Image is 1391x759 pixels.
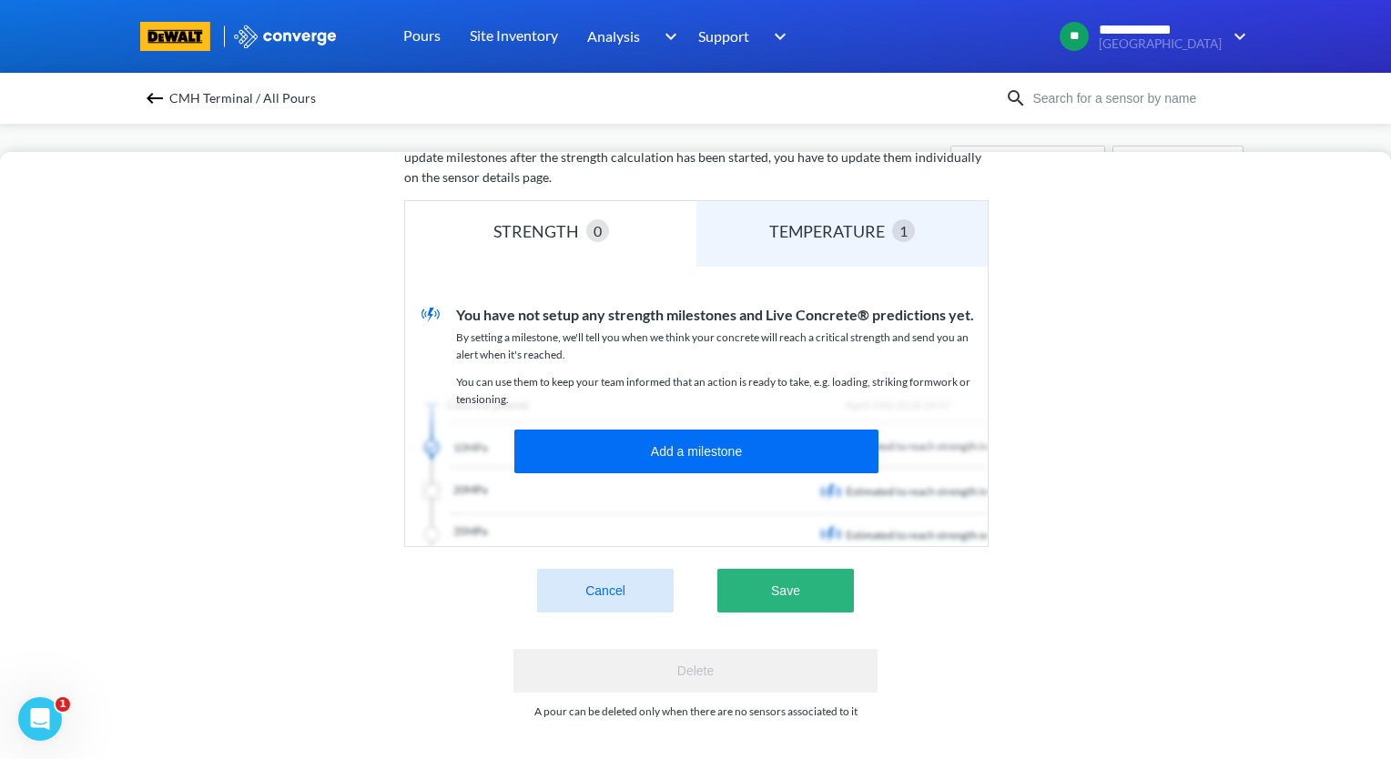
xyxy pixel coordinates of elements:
img: icon-search.svg [1005,87,1027,109]
p: A pour can be deleted only when there are no sensors associated to it [534,703,858,721]
p: These milestones will be applied to the individual sensors when they start strength calculation. ... [404,127,987,187]
img: downArrow.svg [653,25,682,47]
button: Add a milestone [514,430,878,473]
span: You have not setup any strength milestones and Live Concrete® predictions yet. [456,306,974,323]
img: branding logo [140,22,210,51]
a: branding logo [140,22,232,51]
span: CMH Terminal / All Pours [169,86,316,111]
img: backspace.svg [144,87,166,109]
span: 1 [899,219,908,242]
button: Delete [513,649,878,693]
button: Cancel [537,569,674,612]
span: 0 [594,219,602,242]
span: 1 [56,697,70,712]
span: Support [698,25,749,47]
div: STRENGTH [493,218,586,244]
button: Save [717,569,854,612]
iframe: Intercom live chat [18,697,62,741]
span: [GEOGRAPHIC_DATA] [1099,37,1222,51]
div: TEMPERATURE [769,218,892,244]
img: downArrow.svg [762,25,791,47]
p: By setting a milestone, we'll tell you when we think your concrete will reach a critical strength... [456,329,988,363]
img: logo_ewhite.svg [232,25,338,48]
input: Search for a sensor by name [1027,88,1247,108]
span: Analysis [587,25,640,47]
img: downArrow.svg [1222,25,1251,47]
p: You can use them to keep your team informed that an action is ready to take, e.g. loading, striki... [456,374,988,408]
